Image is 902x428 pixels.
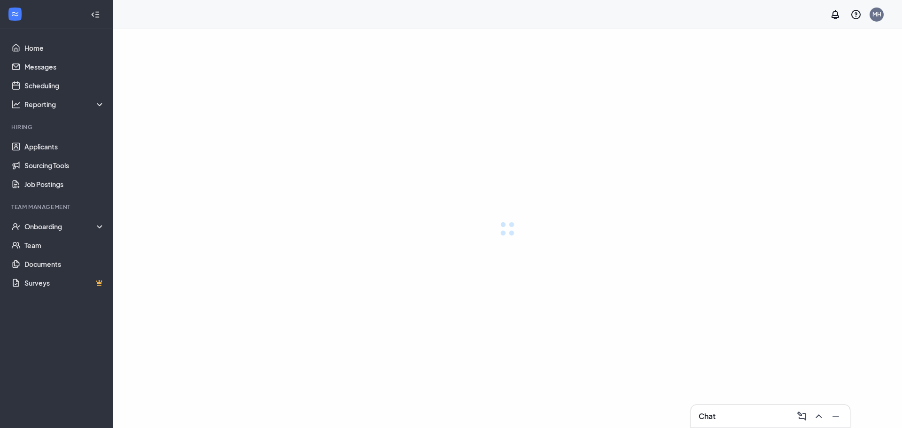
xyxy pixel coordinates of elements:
[10,9,20,19] svg: WorkstreamLogo
[11,203,103,211] div: Team Management
[830,9,841,20] svg: Notifications
[850,9,862,20] svg: QuestionInfo
[24,175,105,194] a: Job Postings
[796,411,808,422] svg: ComposeMessage
[91,10,100,19] svg: Collapse
[813,411,824,422] svg: ChevronUp
[24,39,105,57] a: Home
[11,222,21,231] svg: UserCheck
[11,123,103,131] div: Hiring
[830,411,841,422] svg: Minimize
[24,57,105,76] a: Messages
[827,409,842,424] button: Minimize
[24,137,105,156] a: Applicants
[24,273,105,292] a: SurveysCrown
[24,156,105,175] a: Sourcing Tools
[793,409,809,424] button: ComposeMessage
[24,100,105,109] div: Reporting
[24,236,105,255] a: Team
[24,76,105,95] a: Scheduling
[24,222,105,231] div: Onboarding
[11,100,21,109] svg: Analysis
[24,255,105,273] a: Documents
[810,409,825,424] button: ChevronUp
[699,411,715,421] h3: Chat
[872,10,881,18] div: MH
